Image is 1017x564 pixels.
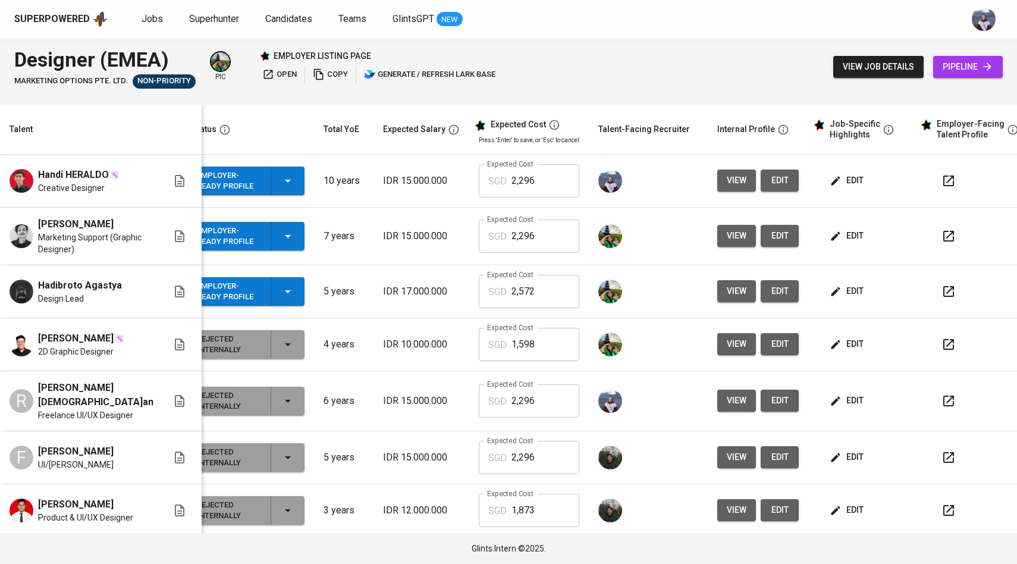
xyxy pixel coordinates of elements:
p: 5 years [324,284,364,299]
a: open [259,65,300,84]
span: edit [770,284,789,299]
a: Superpoweredapp logo [14,10,108,28]
p: 7 years [324,229,364,243]
span: Hadibroto Agastya [38,278,122,293]
button: edit [827,280,868,302]
button: edit [761,225,799,247]
img: eva@glints.com [598,280,622,303]
span: [PERSON_NAME] [38,497,114,512]
div: Internal Profile [717,122,775,137]
button: Rejected Internally [192,330,305,359]
img: magic_wand.svg [115,334,124,343]
img: magic_wand.svg [110,170,120,180]
span: Marketing Support (Graphic Designer) [38,231,153,255]
img: glints_star.svg [813,119,825,131]
img: Hadibroto Agastya [10,280,33,303]
a: edit [761,446,799,468]
div: Talent [10,122,33,137]
button: view [717,390,756,412]
img: christine.raharja@glints.com [972,7,996,31]
p: IDR 12.000.000 [383,503,460,518]
img: eva@glints.com [211,52,230,71]
span: copy [313,68,348,82]
p: IDR 10.000.000 [383,337,460,352]
img: app logo [92,10,108,28]
button: Rejected Internally [192,387,305,415]
span: MARKETING OPTIONS PTE. LTD. [14,76,128,87]
div: Job-Specific Highlights [830,119,880,140]
div: Designer (EMEA) [14,45,196,74]
div: Rejected Internally [197,331,261,358]
img: eva@glints.com [598,224,622,248]
span: 2D Graphic Designer [38,346,114,358]
a: GlintsGPT NEW [393,12,463,27]
span: edit [832,503,864,518]
span: view [727,393,746,408]
a: Jobs [142,12,165,27]
span: edit [770,228,789,243]
button: edit [827,225,868,247]
span: generate / refresh lark base [364,68,495,82]
span: view [727,337,746,352]
img: yusama abdurahman [10,224,33,248]
a: Superhunter [189,12,241,27]
button: edit [827,446,868,468]
p: 5 years [324,450,364,465]
a: Teams [338,12,369,27]
button: edit [827,333,868,355]
span: edit [832,393,864,408]
div: Employer-Ready Profile [197,223,261,249]
div: Status [192,122,216,137]
p: 3 years [324,503,364,518]
img: Alden Zein [10,333,33,356]
div: Rejected Internally [197,497,261,524]
span: Design Lead [38,293,84,305]
span: UI/[PERSON_NAME] [38,459,114,471]
div: Superpowered [14,12,90,26]
span: view [727,173,746,188]
button: view [717,170,756,192]
div: Rejected Internally [197,388,261,414]
button: Employer-Ready Profile [192,167,305,195]
span: edit [770,173,789,188]
div: Rejected Internally [197,444,261,471]
p: IDR 15.000.000 [383,450,460,465]
button: edit [761,499,799,521]
span: edit [770,337,789,352]
p: IDR 17.000.000 [383,284,460,299]
img: glints_star.svg [474,120,486,131]
button: edit [761,333,799,355]
p: Press 'Enter' to save, or 'Esc' to cancel [479,136,579,145]
span: Product & UI/UX Designer [38,512,133,524]
p: SGD [488,338,507,352]
button: copy [310,65,351,84]
button: edit [761,390,799,412]
button: view [717,446,756,468]
span: edit [770,393,789,408]
div: Employer-Ready Profile [197,168,261,194]
div: Total YoE [324,122,359,137]
p: 10 years [324,174,364,188]
div: R [10,389,33,413]
button: view [717,225,756,247]
button: edit [761,280,799,302]
p: SGD [488,394,507,409]
img: glenn@glints.com [598,446,622,469]
button: edit [761,170,799,192]
span: edit [832,284,864,299]
span: edit [770,503,789,518]
span: view [727,503,746,518]
div: Employer-Ready Profile [197,278,261,305]
span: [PERSON_NAME] [38,444,114,459]
button: lark generate / refresh lark base [361,65,498,84]
span: Creative Designer [38,182,105,194]
button: view job details [833,56,924,78]
img: eva@glints.com [598,333,622,356]
div: F [10,446,33,469]
div: Talent-Facing Recruiter [598,122,690,137]
p: SGD [488,230,507,244]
